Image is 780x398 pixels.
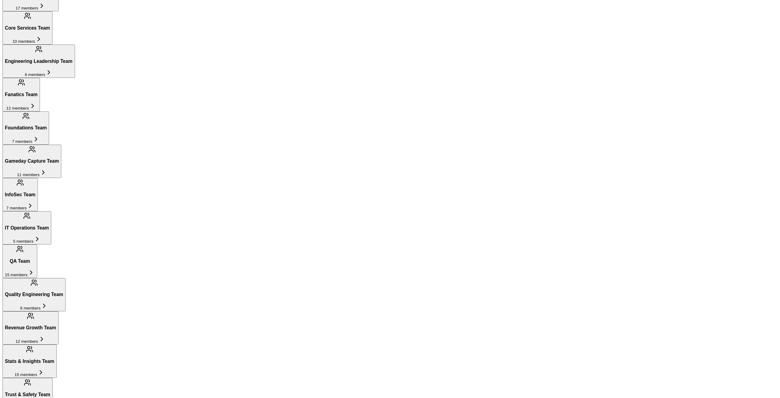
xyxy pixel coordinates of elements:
[2,178,38,211] button: InfoSec Team7 members
[5,292,63,297] h3: Quality Engineering Team
[5,192,35,197] h3: InfoSec Team
[2,45,75,78] button: Engineering Leadership Team6 members
[15,372,37,377] span: 15 members
[20,306,41,310] span: 6 members
[16,6,38,10] span: 17 members
[13,39,35,44] span: 10 members
[5,158,59,164] h3: Gameday Capture Team
[5,225,49,231] h3: IT Operations Team
[5,359,54,364] h3: Stats & Insights Team
[5,92,38,97] h3: Fanatics Team
[2,78,40,111] button: Fanatics Team12 members
[5,59,73,64] h3: Engineering Leadership Team
[6,206,27,210] span: 7 members
[6,106,29,110] span: 12 members
[5,325,56,331] h3: Revenue Growth Team
[5,392,50,397] h3: Trust & Safety Team
[5,259,35,264] h3: QA Team
[2,111,49,145] button: Foundations Team7 members
[2,311,59,345] button: Revenue Growth Team12 members
[17,172,40,177] span: 11 members
[5,125,47,131] h3: Foundations Team
[5,25,50,31] h3: Core Services Team
[2,145,61,178] button: Gameday Capture Team11 members
[25,72,45,77] span: 6 members
[16,339,38,344] span: 12 members
[13,239,34,244] span: 5 members
[2,211,51,244] button: IT Operations Team5 members
[2,345,57,378] button: Stats & Insights Team15 members
[12,139,32,144] span: 7 members
[2,11,52,45] button: Core Services Team10 members
[5,273,27,277] span: 15 members
[2,278,66,311] button: Quality Engineering Team6 members
[2,244,37,278] button: QA Team15 members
